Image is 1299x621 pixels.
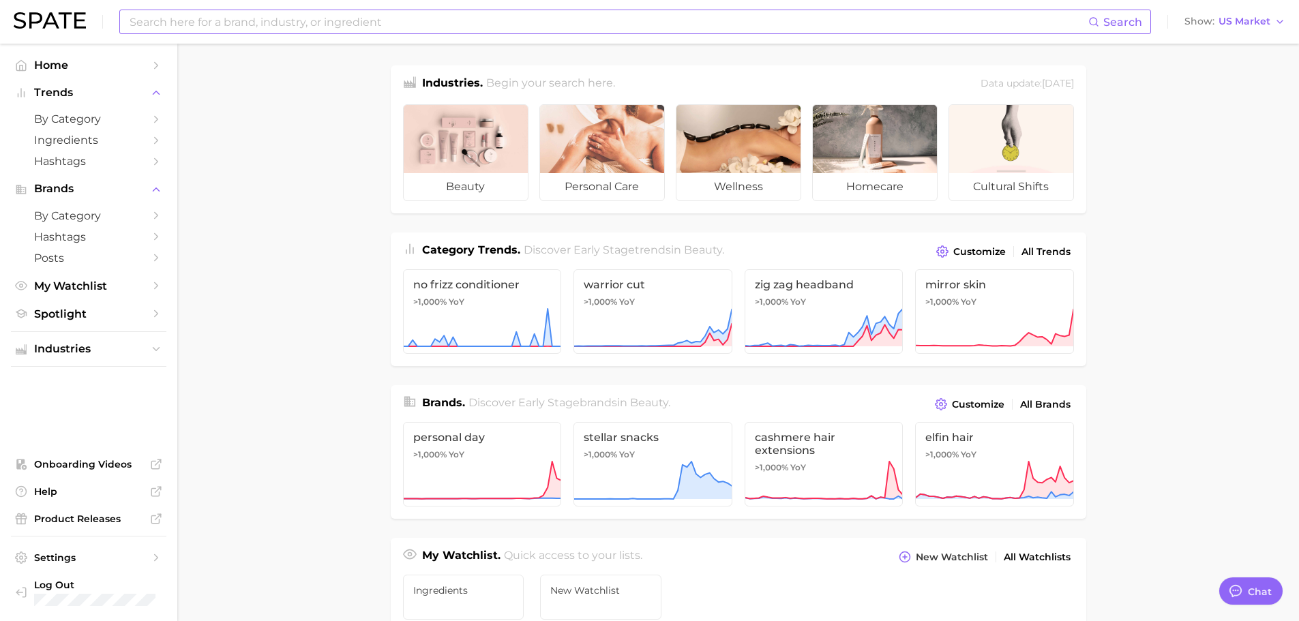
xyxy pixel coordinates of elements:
h2: Begin your search here. [486,75,615,93]
span: US Market [1219,18,1270,25]
span: Customize [953,246,1006,258]
input: Search here for a brand, industry, or ingredient [128,10,1088,33]
span: Category Trends . [422,243,520,256]
a: Settings [11,547,166,568]
a: cultural shifts [949,104,1074,201]
span: YoY [961,297,976,307]
span: Product Releases [34,513,143,525]
span: Brands . [422,396,465,409]
a: elfin hair>1,000% YoY [915,422,1074,506]
span: Search [1103,16,1142,29]
a: Ingredients [11,130,166,151]
span: Home [34,59,143,72]
a: Hashtags [11,226,166,247]
span: Settings [34,551,143,564]
a: mirror skin>1,000% YoY [915,269,1074,354]
span: YoY [619,297,635,307]
button: ShowUS Market [1181,13,1289,31]
button: Brands [11,179,166,199]
button: Customize [933,242,1009,261]
a: personal day>1,000% YoY [403,422,562,506]
h1: Industries. [422,75,483,93]
span: My Watchlist [34,279,143,292]
span: Spotlight [34,307,143,320]
span: Show [1184,18,1214,25]
span: YoY [790,297,806,307]
span: New Watchlist [550,585,651,596]
span: >1,000% [413,297,447,307]
a: Product Releases [11,509,166,529]
span: ingredients [413,585,514,596]
span: Hashtags [34,155,143,168]
a: warrior cut>1,000% YoY [573,269,732,354]
span: Log Out [34,579,173,591]
span: New Watchlist [916,551,988,563]
span: elfin hair [925,431,1064,444]
span: >1,000% [925,297,959,307]
a: personal care [539,104,665,201]
span: Brands [34,183,143,195]
span: zig zag headband [755,278,893,291]
span: Discover Early Stage trends in . [524,243,724,256]
a: stellar snacks>1,000% YoY [573,422,732,506]
span: personal day [413,431,552,444]
span: All Watchlists [1004,551,1071,563]
span: Customize [952,399,1004,410]
button: New Watchlist [895,547,991,566]
span: Trends [34,87,143,99]
a: wellness [676,104,801,201]
a: cashmere hair extensions>1,000% YoY [745,422,904,506]
a: New Watchlist [540,575,661,620]
span: Help [34,485,143,498]
a: homecare [812,104,938,201]
span: Industries [34,343,143,355]
span: personal care [540,173,664,200]
a: My Watchlist [11,275,166,297]
a: by Category [11,108,166,130]
span: Posts [34,252,143,264]
span: All Trends [1021,246,1071,258]
span: YoY [619,449,635,460]
a: All Watchlists [1000,548,1074,566]
a: no frizz conditioner>1,000% YoY [403,269,562,354]
span: YoY [961,449,976,460]
span: Hashtags [34,230,143,243]
span: Ingredients [34,134,143,147]
button: Industries [11,339,166,359]
div: Data update: [DATE] [981,75,1074,93]
a: Help [11,481,166,502]
button: Customize [931,395,1007,414]
a: Home [11,55,166,76]
span: beauty [404,173,528,200]
a: All Trends [1018,243,1074,261]
span: Discover Early Stage brands in . [468,396,670,409]
button: Trends [11,82,166,103]
span: beauty [630,396,668,409]
span: beauty [684,243,722,256]
span: Onboarding Videos [34,458,143,470]
span: homecare [813,173,937,200]
span: mirror skin [925,278,1064,291]
a: Spotlight [11,303,166,324]
span: All Brands [1020,399,1071,410]
span: cultural shifts [949,173,1073,200]
a: Posts [11,247,166,269]
a: ingredients [403,575,524,620]
span: by Category [34,112,143,125]
span: YoY [790,462,806,473]
span: >1,000% [584,449,617,459]
span: cashmere hair extensions [755,431,893,457]
span: YoY [449,449,464,460]
h1: My Watchlist. [422,547,501,566]
a: Log out. Currently logged in with e-mail anna.katsnelson@mane.com. [11,575,166,610]
span: no frizz conditioner [413,278,552,291]
span: >1,000% [584,297,617,307]
span: >1,000% [413,449,447,459]
a: by Category [11,205,166,226]
span: by Category [34,209,143,222]
a: All Brands [1017,395,1074,414]
h2: Quick access to your lists. [504,547,642,566]
a: Onboarding Videos [11,454,166,474]
a: Hashtags [11,151,166,172]
span: >1,000% [925,449,959,459]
